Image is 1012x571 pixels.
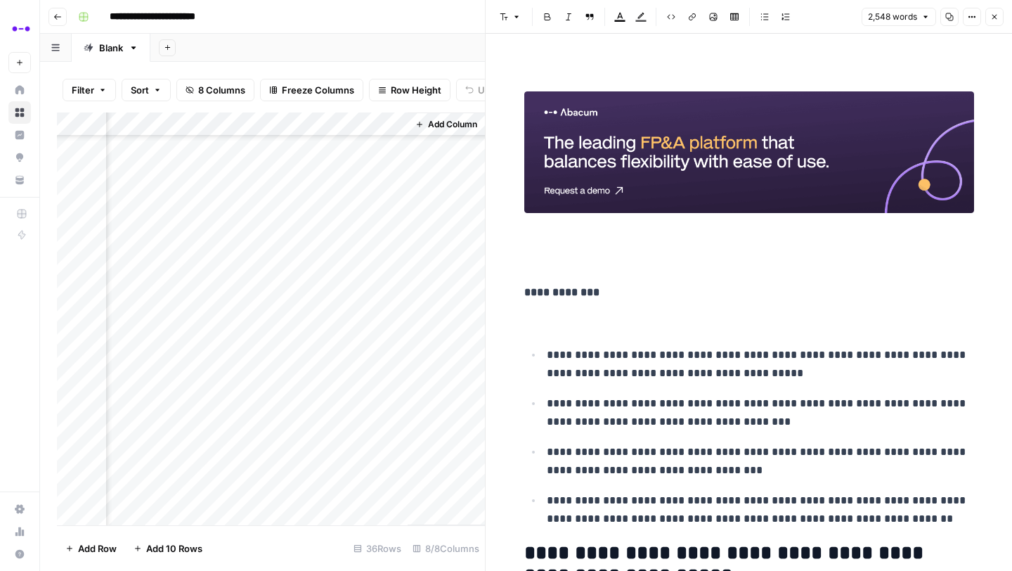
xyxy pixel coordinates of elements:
button: Add Column [410,115,483,134]
span: Undo [478,83,502,97]
button: Row Height [369,79,450,101]
a: Home [8,79,31,101]
img: Abacum Logo [8,16,34,41]
button: Freeze Columns [260,79,363,101]
div: Blank [99,41,123,55]
button: Help + Support [8,543,31,565]
button: Undo [456,79,511,101]
button: Filter [63,79,116,101]
a: Settings [8,498,31,520]
a: Blank [72,34,150,62]
a: Insights [8,124,31,146]
a: Browse [8,101,31,124]
button: 2,548 words [862,8,936,26]
a: Usage [8,520,31,543]
button: Sort [122,79,171,101]
span: Add Column [428,118,477,131]
span: Add 10 Rows [146,541,202,556]
button: 8 Columns [176,79,254,101]
button: Workspace: Abacum [8,11,31,46]
div: 8/8 Columns [407,537,485,560]
span: 2,548 words [868,11,917,23]
button: Add 10 Rows [125,537,211,560]
div: 36 Rows [348,537,407,560]
span: Add Row [78,541,117,556]
span: 8 Columns [198,83,245,97]
span: Row Height [391,83,441,97]
button: Add Row [57,537,125,560]
a: Your Data [8,169,31,191]
a: Opportunities [8,146,31,169]
span: Sort [131,83,149,97]
span: Freeze Columns [282,83,354,97]
span: Filter [72,83,94,97]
